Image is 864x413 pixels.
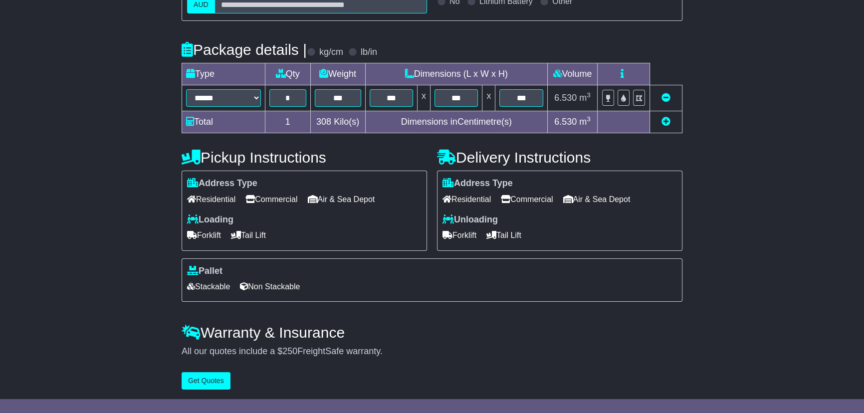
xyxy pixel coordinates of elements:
span: Air & Sea Depot [563,192,631,207]
span: Forklift [187,227,221,243]
td: 1 [265,111,311,133]
button: Get Quotes [182,372,230,390]
label: lb/in [361,47,377,58]
span: Air & Sea Depot [308,192,375,207]
label: Pallet [187,266,222,277]
span: Commercial [501,192,553,207]
span: 6.530 [554,117,577,127]
span: Non Stackable [240,279,300,294]
td: x [418,85,431,111]
td: Dimensions in Centimetre(s) [365,111,547,133]
label: Address Type [442,178,513,189]
span: Commercial [245,192,297,207]
td: x [482,85,495,111]
h4: Delivery Instructions [437,149,682,166]
h4: Package details | [182,41,307,58]
td: Weight [310,63,365,85]
label: Unloading [442,214,498,225]
span: 250 [282,346,297,356]
label: Address Type [187,178,257,189]
span: Residential [442,192,491,207]
td: Dimensions (L x W x H) [365,63,547,85]
span: 6.530 [554,93,577,103]
label: kg/cm [319,47,343,58]
span: m [579,117,591,127]
div: All our quotes include a $ FreightSafe warranty. [182,346,682,357]
span: Stackable [187,279,230,294]
a: Add new item [661,117,670,127]
td: Kilo(s) [310,111,365,133]
a: Remove this item [661,93,670,103]
td: Qty [265,63,311,85]
span: Tail Lift [486,227,521,243]
td: Type [182,63,265,85]
span: Residential [187,192,235,207]
label: Loading [187,214,233,225]
span: 308 [316,117,331,127]
span: Forklift [442,227,476,243]
td: Volume [547,63,597,85]
sup: 3 [587,115,591,123]
sup: 3 [587,91,591,99]
h4: Pickup Instructions [182,149,427,166]
span: m [579,93,591,103]
span: Tail Lift [231,227,266,243]
td: Total [182,111,265,133]
h4: Warranty & Insurance [182,324,682,341]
